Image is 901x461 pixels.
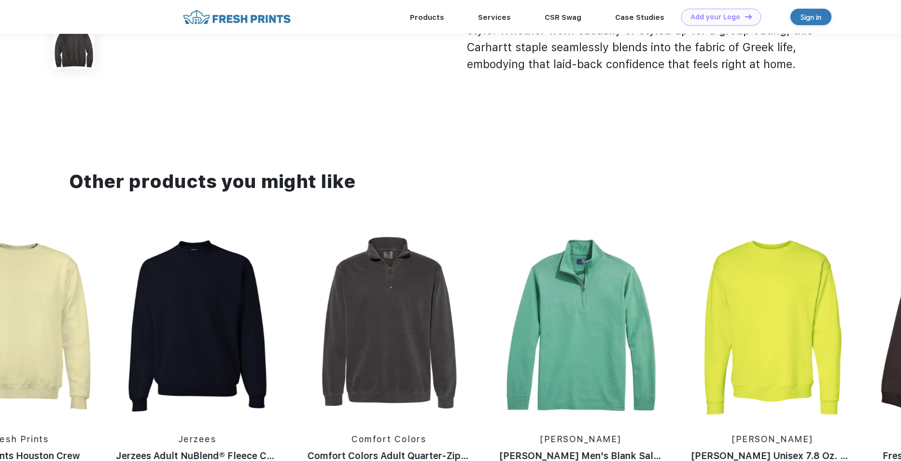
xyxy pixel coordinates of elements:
[801,12,821,23] div: Sign in
[106,432,288,446] div: Jerzees
[790,9,831,25] a: Sign in
[490,432,672,446] div: [PERSON_NAME]
[681,236,863,416] img: func=resize&h=400
[298,236,480,416] img: func=resize&h=400
[106,236,288,416] img: func=resize&h=400
[490,236,672,416] img: func=resize&h=400
[69,168,832,195] div: Other products you might like
[681,432,863,446] div: [PERSON_NAME]
[690,13,740,21] div: Add your Logo
[410,13,444,22] a: Products
[745,14,752,19] img: DT
[53,27,95,69] img: func=resize&h=100
[298,432,480,446] div: Comfort Colors
[180,9,294,26] img: fo%20logo%202.webp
